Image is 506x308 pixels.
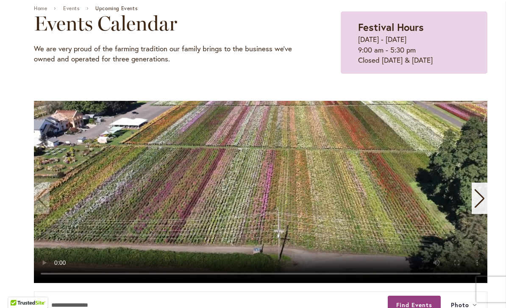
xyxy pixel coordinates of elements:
strong: Festival Hours [358,20,424,34]
p: [DATE] - [DATE] 9:00 am - 5:30 pm Closed [DATE] & [DATE] [358,34,470,65]
span: Upcoming Events [95,6,137,11]
h2: Events Calendar [34,11,298,35]
a: Events [63,6,80,11]
p: We are very proud of the farming tradition our family brings to the business we've owned and oper... [34,44,298,64]
a: Home [34,6,47,11]
iframe: Launch Accessibility Center [6,278,30,302]
swiper-slide: 1 / 11 [34,101,487,283]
